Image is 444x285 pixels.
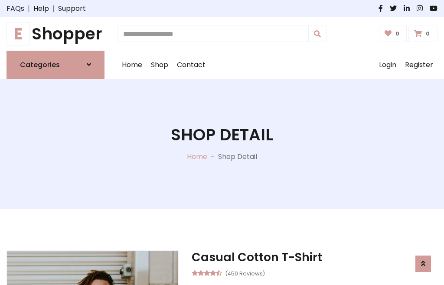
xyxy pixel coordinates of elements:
[375,51,401,79] a: Login
[7,3,24,14] a: FAQs
[7,51,104,79] a: Categories
[225,268,265,278] small: (450 Reviews)
[192,250,437,264] h3: Casual Cotton T-Shirt
[7,24,104,44] h1: Shopper
[207,152,218,162] p: -
[187,152,207,162] a: Home
[20,61,60,69] h6: Categories
[118,51,147,79] a: Home
[33,3,49,14] a: Help
[401,51,437,79] a: Register
[173,51,210,79] a: Contact
[147,51,173,79] a: Shop
[58,3,86,14] a: Support
[408,26,437,42] a: 0
[424,30,432,38] span: 0
[7,22,30,45] span: E
[379,26,407,42] a: 0
[218,152,257,162] p: Shop Detail
[24,3,33,14] span: |
[393,30,402,38] span: 0
[7,24,104,44] a: EShopper
[171,125,273,145] h1: Shop Detail
[49,3,58,14] span: |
